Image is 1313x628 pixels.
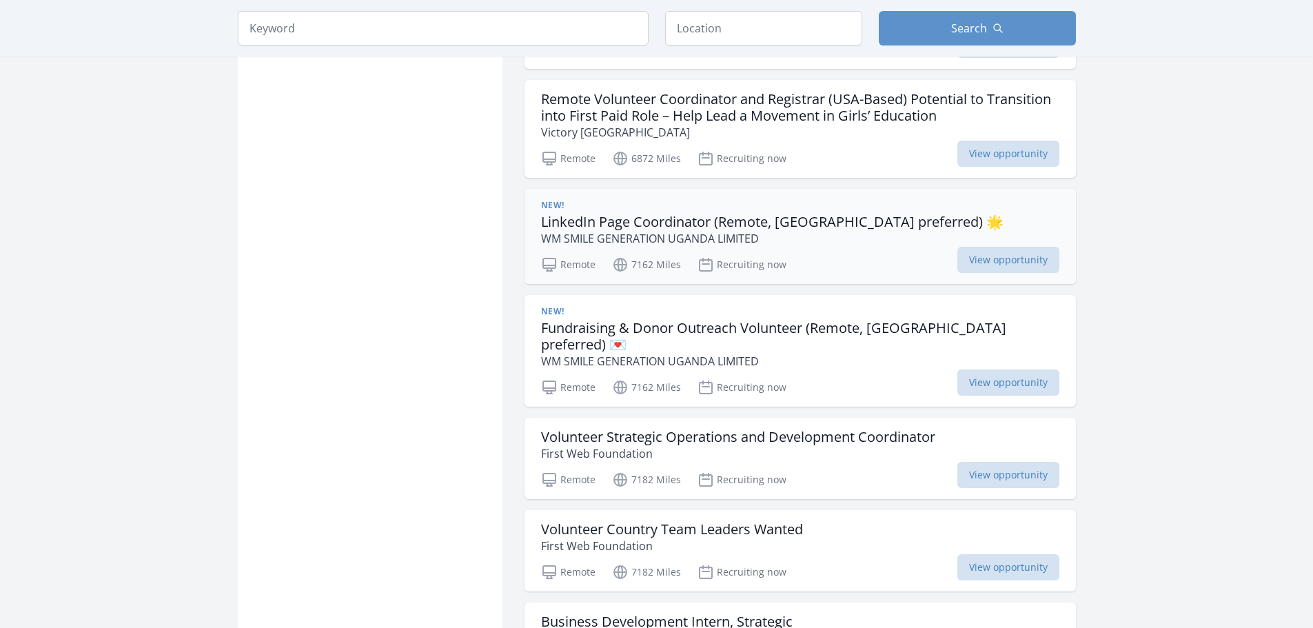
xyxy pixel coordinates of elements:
[541,379,596,396] p: Remote
[541,91,1059,124] h3: Remote Volunteer Coordinator and Registrar (USA-Based) Potential to Transition into First Paid Ro...
[612,150,681,167] p: 6872 Miles
[698,564,786,580] p: Recruiting now
[541,445,935,462] p: First Web Foundation
[698,150,786,167] p: Recruiting now
[665,11,862,45] input: Location
[541,150,596,167] p: Remote
[698,472,786,488] p: Recruiting now
[957,247,1059,273] span: View opportunity
[541,538,803,554] p: First Web Foundation
[525,80,1076,178] a: Remote Volunteer Coordinator and Registrar (USA-Based) Potential to Transition into First Paid Ro...
[541,306,564,317] span: New!
[541,214,1004,230] h3: LinkedIn Page Coordinator (Remote, [GEOGRAPHIC_DATA] preferred) 🌟
[957,462,1059,488] span: View opportunity
[525,418,1076,499] a: Volunteer Strategic Operations and Development Coordinator First Web Foundation Remote 7182 Miles...
[541,256,596,273] p: Remote
[525,510,1076,591] a: Volunteer Country Team Leaders Wanted First Web Foundation Remote 7182 Miles Recruiting now View ...
[541,320,1059,353] h3: Fundraising & Donor Outreach Volunteer (Remote, [GEOGRAPHIC_DATA] preferred) 💌
[951,20,987,37] span: Search
[698,256,786,273] p: Recruiting now
[612,379,681,396] p: 7162 Miles
[525,189,1076,284] a: New! LinkedIn Page Coordinator (Remote, [GEOGRAPHIC_DATA] preferred) 🌟 WM SMILE GENERATION UGANDA...
[541,472,596,488] p: Remote
[612,472,681,488] p: 7182 Miles
[541,200,564,211] span: New!
[541,564,596,580] p: Remote
[541,124,1059,141] p: Victory [GEOGRAPHIC_DATA]
[541,521,803,538] h3: Volunteer Country Team Leaders Wanted
[525,295,1076,407] a: New! Fundraising & Donor Outreach Volunteer (Remote, [GEOGRAPHIC_DATA] preferred) 💌 WM SMILE GENE...
[541,429,935,445] h3: Volunteer Strategic Operations and Development Coordinator
[612,564,681,580] p: 7182 Miles
[541,353,1059,369] p: WM SMILE GENERATION UGANDA LIMITED
[612,256,681,273] p: 7162 Miles
[238,11,649,45] input: Keyword
[698,379,786,396] p: Recruiting now
[957,369,1059,396] span: View opportunity
[957,141,1059,167] span: View opportunity
[879,11,1076,45] button: Search
[957,554,1059,580] span: View opportunity
[541,230,1004,247] p: WM SMILE GENERATION UGANDA LIMITED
